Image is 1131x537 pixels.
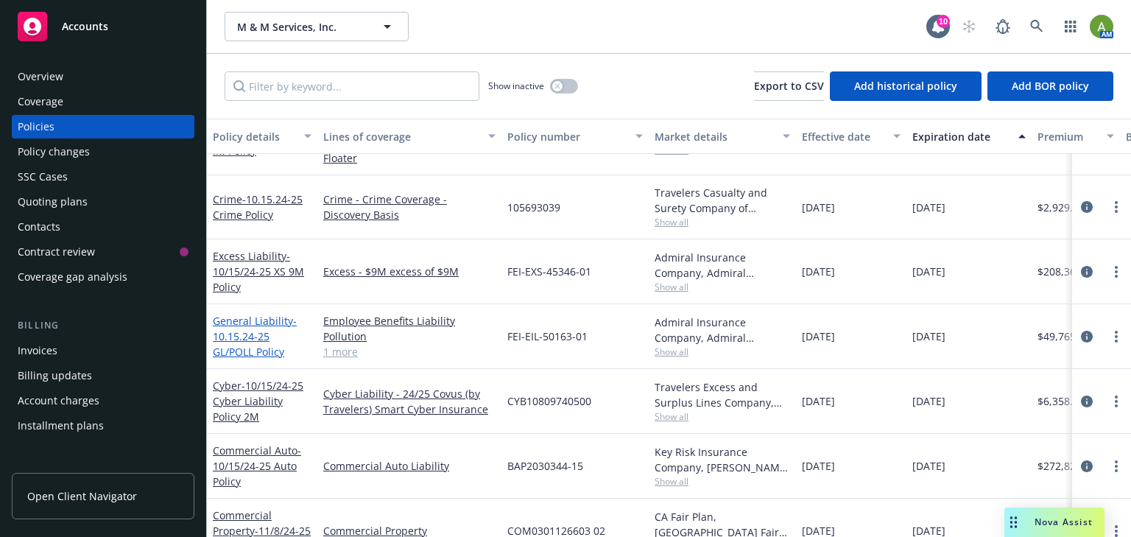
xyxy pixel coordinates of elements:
div: Policies [18,115,54,138]
div: Market details [655,129,774,144]
span: - 10/15/24-25 Auto Policy [213,443,301,488]
a: Search [1022,12,1051,41]
button: Policy number [501,119,649,154]
div: Overview [18,65,63,88]
span: [DATE] [802,264,835,279]
span: Show all [655,345,790,358]
span: $2,929.00 [1037,200,1085,215]
button: M & M Services, Inc. [225,12,409,41]
div: Contacts [18,215,60,239]
a: Crime [213,192,303,222]
div: Effective date [802,129,884,144]
div: Contract review [18,240,95,264]
span: [DATE] [912,458,945,474]
span: [DATE] [912,393,945,409]
a: circleInformation [1078,393,1096,410]
div: Travelers Casualty and Surety Company of America, Travelers Insurance [655,185,790,216]
a: circleInformation [1078,263,1096,281]
span: Accounts [62,21,108,32]
span: Show all [655,216,790,228]
a: more [1107,457,1125,475]
a: Policies [12,115,194,138]
a: Commercial Auto [213,443,301,488]
span: Show all [655,475,790,488]
a: 1 more [323,344,496,359]
span: 105693039 [507,200,560,215]
button: Premium [1032,119,1120,154]
span: $272,828.00 [1037,458,1096,474]
a: more [1107,198,1125,216]
div: Lines of coverage [323,129,479,144]
span: Export to CSV [754,79,824,93]
div: Expiration date [912,129,1010,144]
div: Admiral Insurance Company, Admiral Insurance Group ([PERSON_NAME] Corporation), RT Specialty Insu... [655,250,790,281]
a: circleInformation [1078,328,1096,345]
a: Cyber Liability - 24/25 Covus (by Travelers) Smart Cyber Insurance [323,386,496,417]
a: circleInformation [1078,457,1096,475]
a: Start snowing [954,12,984,41]
span: [DATE] [912,329,945,344]
a: Coverage [12,90,194,113]
a: Cyber [213,379,303,424]
button: Policy details [207,119,317,154]
div: Policy changes [18,140,90,164]
button: Effective date [796,119,906,154]
a: Report a Bug [988,12,1018,41]
a: Quoting plans [12,190,194,214]
div: Admiral Insurance Company, Admiral Insurance Group ([PERSON_NAME] Corporation), RT Specialty Insu... [655,315,790,345]
a: Contract review [12,240,194,264]
span: [DATE] [912,264,945,279]
span: [DATE] [912,200,945,215]
img: photo [1090,15,1113,38]
a: Billing updates [12,364,194,387]
a: more [1107,393,1125,410]
span: Show all [655,410,790,423]
button: Add historical policy [830,71,982,101]
button: Export to CSV [754,71,824,101]
button: Market details [649,119,796,154]
a: Coverage gap analysis [12,265,194,289]
a: Installment plans [12,414,194,438]
span: Add BOR policy [1012,79,1089,93]
span: [DATE] [802,393,835,409]
a: Excess - $9M excess of $9M [323,264,496,279]
span: - 10.15.24-25 GL/POLL Policy [213,314,297,359]
a: Accounts [12,6,194,47]
span: CYB10809740500 [507,393,591,409]
div: Policy details [213,129,295,144]
button: Add BOR policy [987,71,1113,101]
a: circleInformation [1078,198,1096,216]
a: Account charges [12,389,194,413]
div: Coverage gap analysis [18,265,127,289]
div: Billing [12,318,194,333]
div: Quoting plans [18,190,88,214]
a: Commercial Auto Liability [323,458,496,474]
a: Invoices [12,339,194,362]
span: $49,765.00 [1037,329,1091,344]
div: Account charges [18,389,99,413]
a: Contacts [12,215,194,239]
span: [DATE] [802,329,835,344]
span: - 10/15/24-25 IM Policy [213,128,310,158]
span: Show inactive [488,80,544,92]
div: SSC Cases [18,165,68,189]
div: Installment plans [18,414,104,438]
a: Policy changes [12,140,194,164]
div: Billing updates [18,364,92,387]
span: Nova Assist [1035,516,1093,528]
span: $6,358.00 [1037,393,1085,409]
span: FEI-EXS-45346-01 [507,264,591,279]
input: Filter by keyword... [225,71,479,101]
button: Nova Assist [1004,508,1104,537]
span: Show all [655,281,790,293]
a: Employee Benefits Liability [323,313,496,329]
div: Policy number [507,129,627,144]
span: - 10/15/24-25 XS 9M Policy [213,249,304,294]
span: M & M Services, Inc. [237,19,364,35]
span: $208,363.00 [1037,264,1096,279]
div: Invoices [18,339,57,362]
span: BAP2030344-15 [507,458,583,474]
div: Premium [1037,129,1098,144]
a: Commercial Inland Marine [213,113,310,158]
span: Add historical policy [854,79,957,93]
